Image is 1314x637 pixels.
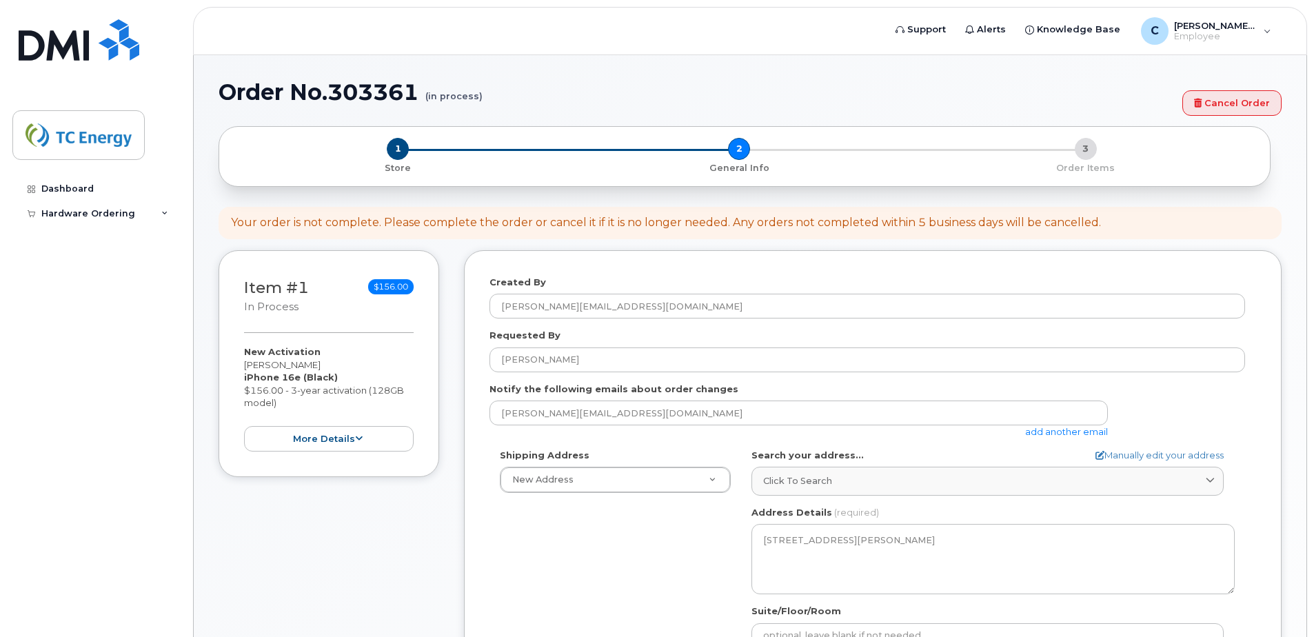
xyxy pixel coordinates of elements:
input: Example: john@appleseed.com [489,401,1108,425]
small: (in process) [425,80,483,101]
span: Click to search [763,474,832,487]
h1: Order No.303361 [219,80,1175,104]
a: 1 Store [230,160,566,174]
p: Store [236,162,560,174]
iframe: Messenger Launcher [1254,577,1304,627]
input: Example: John Smith [489,347,1245,372]
label: Shipping Address [500,449,589,462]
a: Cancel Order [1182,90,1282,116]
label: Created By [489,276,546,289]
button: more details [244,426,414,452]
label: Notify the following emails about order changes [489,383,738,396]
a: add another email [1025,426,1108,437]
span: New Address [512,474,574,485]
span: (required) [834,507,879,518]
a: New Address [501,467,730,492]
a: Click to search [751,467,1224,495]
label: Address Details [751,506,832,519]
a: Manually edit your address [1095,449,1224,462]
strong: iPhone 16e (Black) [244,372,338,383]
label: Requested By [489,329,560,342]
label: Search your address... [751,449,864,462]
h3: Item #1 [244,279,309,314]
span: $156.00 [368,279,414,294]
div: [PERSON_NAME] $156.00 - 3-year activation (128GB model) [244,345,414,452]
div: Your order is not complete. Please complete the order or cancel it if it is no longer needed. Any... [231,215,1101,231]
small: in process [244,301,299,313]
strong: New Activation [244,346,321,357]
span: 1 [387,138,409,160]
label: Suite/Floor/Room [751,605,841,618]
